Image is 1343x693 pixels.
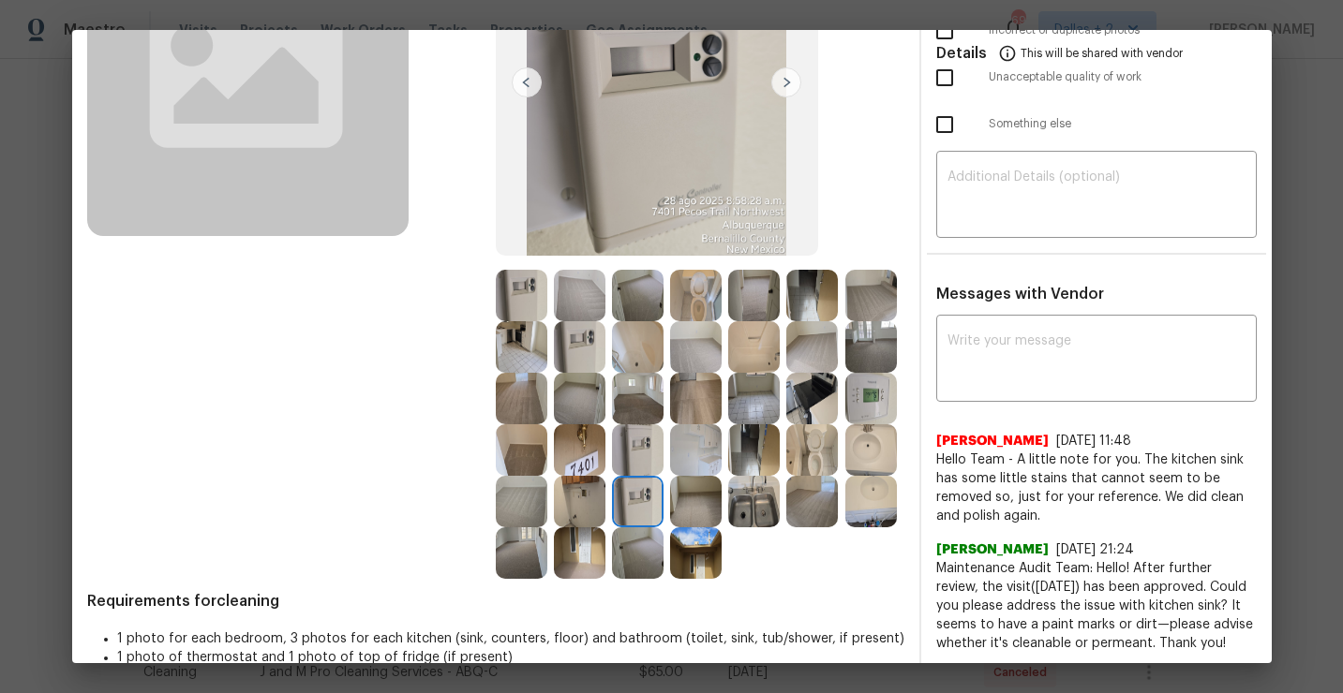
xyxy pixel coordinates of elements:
[921,54,1272,101] div: Unacceptable quality of work
[921,101,1272,148] div: Something else
[512,67,542,97] img: left-chevron-button-url
[1021,30,1183,75] span: This will be shared with vendor
[989,116,1257,132] span: Something else
[936,287,1104,302] span: Messages with Vendor
[87,592,904,611] span: Requirements for cleaning
[936,559,1257,653] span: Maintenance Audit Team: Hello! After further review, the visit([DATE]) has been approved. Could y...
[936,432,1049,450] span: [PERSON_NAME]
[1056,435,1131,448] span: [DATE] 11:48
[989,69,1257,85] span: Unacceptable quality of work
[936,450,1257,525] span: Hello Team - A little note for you. The kitchen sink has some little stains that cannot seem to b...
[936,30,987,75] span: Details
[117,648,904,667] li: 1 photo of thermostat and 1 photo of top of fridge (if present)
[1056,543,1134,556] span: [DATE] 21:24
[771,67,801,97] img: right-chevron-button-url
[936,540,1049,559] span: [PERSON_NAME]
[117,629,904,648] li: 1 photo for each bedroom, 3 photos for each kitchen (sink, counters, floor) and bathroom (toilet,...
